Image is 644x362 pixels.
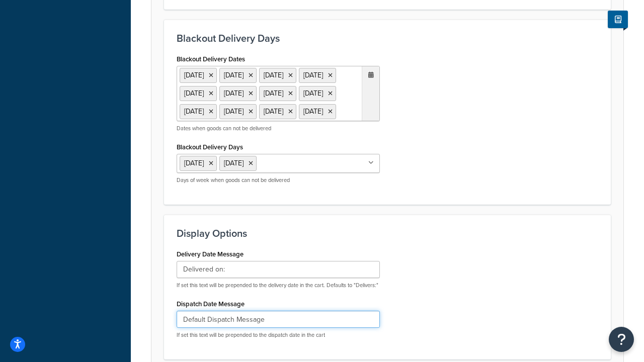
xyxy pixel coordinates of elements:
[299,104,336,119] li: [DATE]
[177,176,380,184] p: Days of week when goods can not be delivered
[259,104,296,119] li: [DATE]
[259,68,296,83] li: [DATE]
[177,143,243,151] label: Blackout Delivery Days
[609,327,634,352] button: Open Resource Center
[177,33,598,44] h3: Blackout Delivery Days
[608,11,628,28] button: Show Help Docs
[177,261,380,278] input: Delivers:
[180,86,217,101] li: [DATE]
[219,104,257,119] li: [DATE]
[180,104,217,119] li: [DATE]
[259,86,296,101] li: [DATE]
[219,68,257,83] li: [DATE]
[299,68,336,83] li: [DATE]
[224,158,244,168] span: [DATE]
[177,300,245,308] label: Dispatch Date Message
[184,158,204,168] span: [DATE]
[177,282,380,289] p: If set this text will be prepended to the delivery date in the cart. Defaults to "Delivers:"
[180,68,217,83] li: [DATE]
[299,86,336,101] li: [DATE]
[177,125,380,132] p: Dates when goods can not be delivered
[219,86,257,101] li: [DATE]
[177,55,245,63] label: Blackout Delivery Dates
[177,250,244,258] label: Delivery Date Message
[177,331,380,339] p: If set this text will be prepended to the dispatch date in the cart
[177,228,598,239] h3: Display Options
